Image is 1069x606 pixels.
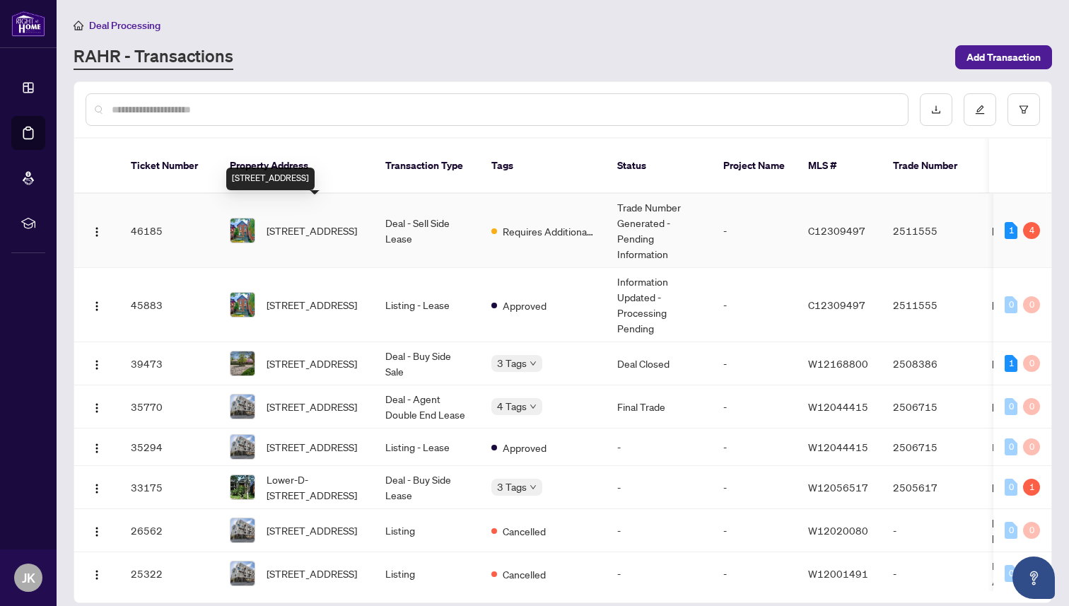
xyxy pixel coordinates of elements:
img: Logo [91,526,103,537]
img: thumbnail-img [230,435,255,459]
img: Logo [91,483,103,494]
span: Deal Processing [89,19,160,32]
div: 1 [1023,479,1040,496]
img: Logo [91,226,103,238]
span: Approved [503,298,547,313]
td: - [712,385,797,429]
span: JK [22,568,35,588]
span: Add Transaction [966,46,1041,69]
button: Logo [86,436,108,458]
td: 39473 [119,342,218,385]
button: Logo [86,519,108,542]
div: 0 [1023,355,1040,372]
td: 2505617 [882,466,981,509]
img: thumbnail-img [230,293,255,317]
div: 0 [1005,296,1017,313]
span: down [530,360,537,367]
td: 35294 [119,429,218,466]
button: Open asap [1012,557,1055,599]
img: Logo [91,569,103,581]
div: 1 [1005,355,1017,372]
td: - [712,268,797,342]
div: 0 [1005,438,1017,455]
span: home [74,21,83,30]
td: - [606,552,712,595]
th: Project Name [712,139,797,194]
td: Deal - Buy Side Sale [374,342,480,385]
span: [STREET_ADDRESS] [267,399,357,414]
td: 2511555 [882,194,981,268]
td: Listing - Lease [374,429,480,466]
span: W12168800 [808,357,868,370]
th: Trade Number [882,139,981,194]
td: - [712,466,797,509]
span: [STREET_ADDRESS] [267,439,357,455]
div: 4 [1023,222,1040,239]
span: [STREET_ADDRESS] [267,297,357,313]
span: Cancelled [503,523,546,539]
td: - [882,509,981,552]
span: W12044415 [808,400,868,413]
td: Listing [374,509,480,552]
td: Deal - Buy Side Lease [374,466,480,509]
button: Logo [86,476,108,499]
div: 0 [1005,479,1017,496]
th: Property Address [218,139,374,194]
img: Logo [91,301,103,312]
button: download [920,93,952,126]
span: Approved [503,440,547,455]
img: thumbnail-img [230,475,255,499]
img: thumbnail-img [230,351,255,375]
td: 33175 [119,466,218,509]
span: Requires Additional Docs [503,223,595,239]
div: 0 [1005,522,1017,539]
td: Trade Number Generated - Pending Information [606,194,712,268]
img: Logo [91,443,103,454]
img: Logo [91,402,103,414]
span: Cancelled [503,566,546,582]
span: C12309497 [808,298,865,311]
span: 4 Tags [497,398,527,414]
span: W12020080 [808,524,868,537]
td: Information Updated - Processing Pending [606,268,712,342]
td: - [712,194,797,268]
div: [STREET_ADDRESS] [226,168,315,190]
td: - [606,429,712,466]
span: Lower-D-[STREET_ADDRESS] [267,472,363,503]
td: - [712,342,797,385]
span: download [931,105,941,115]
td: 2508386 [882,342,981,385]
button: Logo [86,219,108,242]
th: Transaction Type [374,139,480,194]
th: MLS # [797,139,882,194]
a: RAHR - Transactions [74,45,233,70]
td: - [712,509,797,552]
th: Tags [480,139,606,194]
span: filter [1019,105,1029,115]
td: 35770 [119,385,218,429]
td: 46185 [119,194,218,268]
td: - [712,552,797,595]
span: down [530,403,537,410]
th: Ticket Number [119,139,218,194]
span: 3 Tags [497,355,527,371]
td: - [712,429,797,466]
span: [STREET_ADDRESS] [267,523,357,538]
div: 0 [1023,296,1040,313]
span: C12309497 [808,224,865,237]
th: Status [606,139,712,194]
td: - [606,509,712,552]
button: Add Transaction [955,45,1052,69]
button: Logo [86,352,108,375]
div: 0 [1023,522,1040,539]
span: [STREET_ADDRESS] [267,566,357,581]
button: Logo [86,562,108,585]
td: - [606,466,712,509]
img: thumbnail-img [230,395,255,419]
div: 1 [1005,222,1017,239]
td: Listing [374,552,480,595]
img: thumbnail-img [230,218,255,243]
span: [STREET_ADDRESS] [267,356,357,371]
img: Logo [91,359,103,371]
img: thumbnail-img [230,518,255,542]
